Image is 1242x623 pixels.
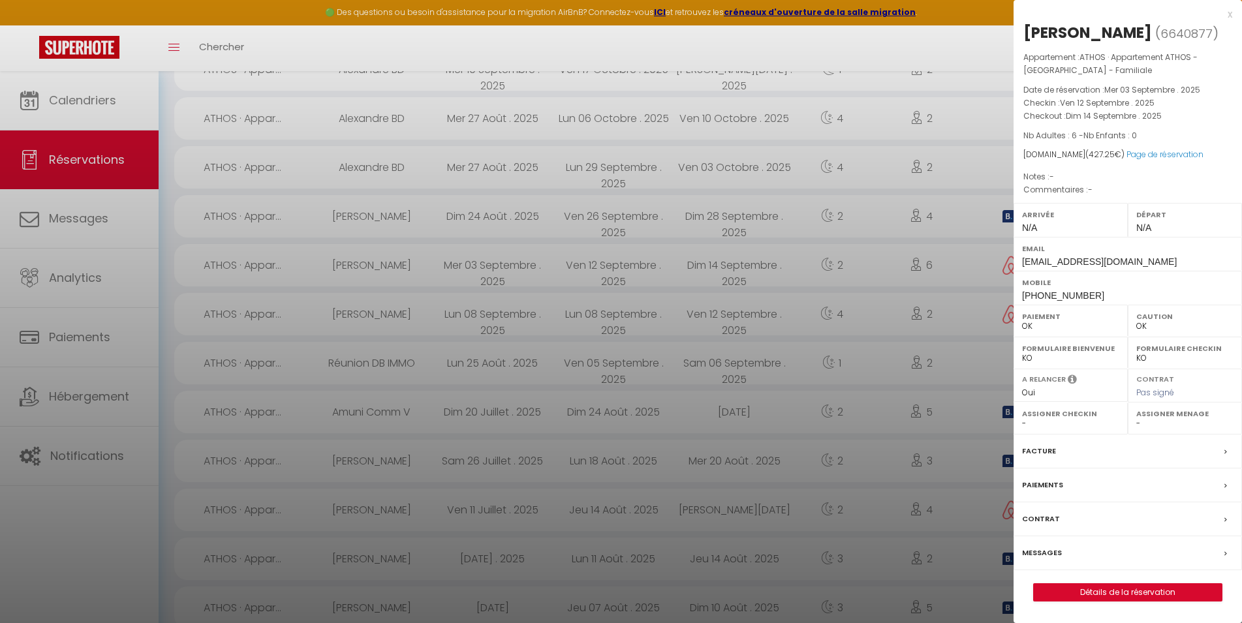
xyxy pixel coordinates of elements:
label: Mobile [1022,276,1234,289]
div: [DOMAIN_NAME] [1023,149,1232,161]
label: Messages [1022,546,1062,560]
label: Départ [1136,208,1234,221]
i: Sélectionner OUI si vous souhaiter envoyer les séquences de messages post-checkout [1068,374,1077,388]
span: Mer 03 Septembre . 2025 [1104,84,1200,95]
p: Notes : [1023,170,1232,183]
label: Contrat [1136,374,1174,382]
p: Checkin : [1023,97,1232,110]
label: Caution [1136,310,1234,323]
button: Ouvrir le widget de chat LiveChat [10,5,50,44]
label: Arrivée [1022,208,1119,221]
span: [PHONE_NUMBER] [1022,290,1104,301]
span: N/A [1022,222,1037,233]
label: Contrat [1022,512,1060,526]
span: [EMAIL_ADDRESS][DOMAIN_NAME] [1022,256,1177,267]
span: - [1049,171,1054,182]
label: Paiement [1022,310,1119,323]
span: 6640877 [1160,25,1213,42]
button: Détails de la réservation [1033,583,1222,601]
label: Formulaire Checkin [1136,342,1234,355]
span: Nb Enfants : 0 [1083,130,1137,141]
span: ( €) [1085,149,1125,160]
label: Formulaire Bienvenue [1022,342,1119,355]
label: Facture [1022,444,1056,458]
label: Email [1022,242,1234,255]
a: Page de réservation [1126,149,1203,160]
div: x [1014,7,1232,22]
span: ( ) [1155,24,1219,42]
span: Pas signé [1136,387,1174,398]
label: Paiements [1022,478,1063,492]
div: [PERSON_NAME] [1023,22,1152,43]
span: Ven 12 Septembre . 2025 [1060,97,1155,108]
p: Commentaires : [1023,183,1232,196]
p: Checkout : [1023,110,1232,123]
label: Assigner Menage [1136,407,1234,420]
a: Détails de la réservation [1034,584,1222,601]
label: Assigner Checkin [1022,407,1119,420]
p: Date de réservation : [1023,84,1232,97]
span: 427.25 [1089,149,1115,160]
span: N/A [1136,222,1151,233]
span: - [1088,184,1093,195]
p: Appartement : [1023,51,1232,77]
span: Nb Adultes : 6 - [1023,130,1137,141]
span: Dim 14 Septembre . 2025 [1066,110,1162,121]
label: A relancer [1022,374,1066,385]
span: ATHOS · Appartement ATHOS - [GEOGRAPHIC_DATA] - Familiale [1023,52,1198,76]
